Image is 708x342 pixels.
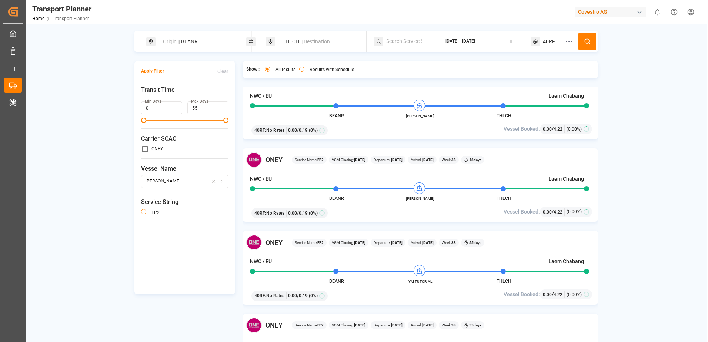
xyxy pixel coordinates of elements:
[543,209,552,215] span: 0.00
[421,158,434,162] b: [DATE]
[266,127,284,134] span: No Rates
[317,158,324,162] b: FP2
[158,35,238,48] div: BEANR
[386,36,422,47] input: Search Service String
[543,208,565,216] div: /
[649,4,666,20] button: show 0 new notifications
[246,235,262,250] img: Carrier
[469,158,481,162] b: 48 days
[451,241,456,245] b: 38
[567,208,582,215] span: (0.00%)
[141,134,228,143] span: Carrier SCAC
[254,210,266,217] span: 40RF :
[469,241,481,245] b: 55 days
[543,291,565,298] div: /
[504,125,540,133] span: Vessel Booked:
[265,155,283,165] span: ONEY
[374,157,403,162] span: Departure:
[504,208,540,216] span: Vessel Booked:
[275,67,295,72] label: All results
[548,175,584,183] h4: Laem Chabang
[442,157,456,162] span: Week:
[451,158,456,162] b: 38
[554,209,562,215] span: 4.22
[497,196,511,201] span: THLCH
[666,4,682,20] button: Help Center
[265,238,283,248] span: ONEY
[329,113,344,118] span: BEANR
[288,292,308,299] span: 0.00 / 0.19
[554,127,562,132] span: 4.22
[246,66,260,73] span: Show :
[146,178,180,185] div: [PERSON_NAME]
[442,322,456,328] span: Week:
[567,291,582,298] span: (0.00%)
[543,292,552,297] span: 0.00
[354,241,365,245] b: [DATE]
[163,38,180,44] span: Origin ||
[554,292,562,297] span: 4.22
[390,241,403,245] b: [DATE]
[421,323,434,327] b: [DATE]
[310,67,354,72] label: Results with Schedule
[548,258,584,265] h4: Laem Chabang
[332,322,365,328] span: VGM Closing:
[151,147,163,151] label: ONEY
[374,322,403,328] span: Departure:
[223,118,228,123] span: Maximum
[400,113,441,119] span: [PERSON_NAME]
[504,291,540,298] span: Vessel Booked:
[151,210,160,215] label: FP2
[354,323,365,327] b: [DATE]
[332,240,365,245] span: VGM Closing:
[265,320,283,330] span: ONEY
[575,7,646,17] div: Covestro AG
[145,99,161,104] label: Min Days
[317,323,324,327] b: FP2
[295,240,324,245] span: Service Name:
[329,196,344,201] span: BEANR
[217,65,228,78] button: Clear
[543,38,555,46] span: 40RF
[442,240,456,245] span: Week:
[141,198,228,207] span: Service String
[32,3,91,14] div: Transport Planner
[451,323,456,327] b: 38
[309,127,318,134] span: (0%)
[141,65,164,78] button: Apply Filter
[445,38,475,45] div: [DATE] - [DATE]
[266,292,284,299] span: No Rates
[141,164,228,173] span: Vessel Name
[329,279,344,284] span: BEANR
[250,175,272,183] h4: NWC / EU
[497,279,511,284] span: THLCH
[438,34,522,49] button: [DATE] - [DATE]
[575,5,649,19] button: Covestro AG
[309,292,318,299] span: (0%)
[300,38,330,44] span: || Destination
[191,99,208,104] label: Max Days
[411,157,434,162] span: Arrival:
[497,113,511,118] span: THLCH
[567,126,582,133] span: (0.00%)
[400,196,441,201] span: [PERSON_NAME]
[295,322,324,328] span: Service Name:
[141,118,146,123] span: Minimum
[246,318,262,333] img: Carrier
[250,258,272,265] h4: NWC / EU
[400,279,441,284] span: YM TUTORIAL
[411,240,434,245] span: Arrival:
[411,322,434,328] span: Arrival:
[309,210,318,217] span: (0%)
[317,241,324,245] b: FP2
[288,210,308,217] span: 0.00 / 0.19
[295,157,324,162] span: Service Name:
[354,158,365,162] b: [DATE]
[469,323,481,327] b: 55 days
[332,157,365,162] span: VGM Closing:
[246,152,262,168] img: Carrier
[217,68,228,75] div: Clear
[390,323,403,327] b: [DATE]
[250,92,272,100] h4: NWC / EU
[288,127,308,134] span: 0.00 / 0.19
